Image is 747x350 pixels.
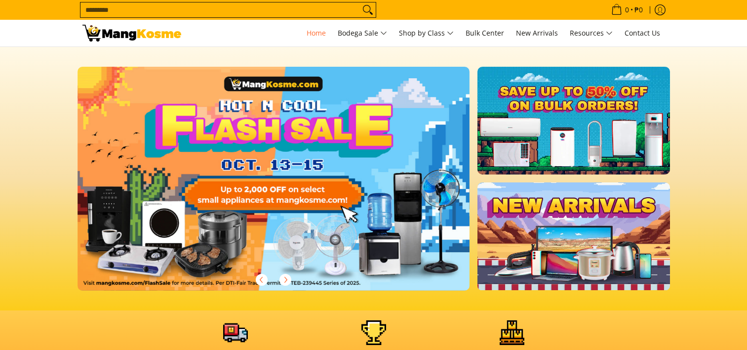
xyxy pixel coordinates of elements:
[511,20,563,46] a: New Arrivals
[624,6,630,13] span: 0
[338,27,387,40] span: Bodega Sale
[620,20,665,46] a: Contact Us
[570,27,613,40] span: Resources
[78,67,502,306] a: More
[633,6,644,13] span: ₱0
[333,20,392,46] a: Bodega Sale
[251,269,273,291] button: Previous
[275,269,296,291] button: Next
[608,4,646,15] span: •
[191,20,665,46] nav: Main Menu
[307,28,326,38] span: Home
[461,20,509,46] a: Bulk Center
[360,2,376,17] button: Search
[565,20,618,46] a: Resources
[82,25,181,42] img: Mang Kosme: Your Home Appliances Warehouse Sale Partner!
[516,28,558,38] span: New Arrivals
[466,28,504,38] span: Bulk Center
[394,20,459,46] a: Shop by Class
[399,27,454,40] span: Shop by Class
[625,28,660,38] span: Contact Us
[302,20,331,46] a: Home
